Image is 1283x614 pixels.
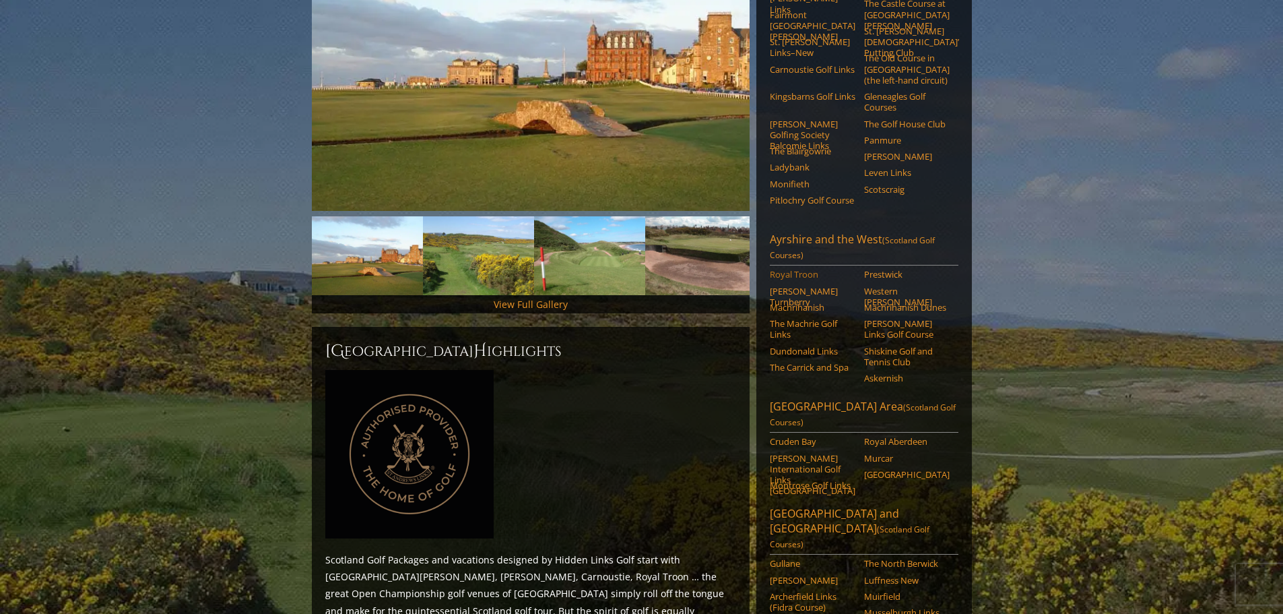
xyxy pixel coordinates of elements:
[770,146,855,156] a: The Blairgowrie
[864,184,950,195] a: Scotscraig
[770,318,855,340] a: The Machrie Golf Links
[864,119,950,129] a: The Golf House Club
[770,480,855,491] a: Montrose Golf Links
[770,506,958,555] a: [GEOGRAPHIC_DATA] and [GEOGRAPHIC_DATA](Scotland Golf Courses)
[864,469,950,480] a: [GEOGRAPHIC_DATA]
[770,558,855,569] a: Gullane
[770,399,958,433] a: [GEOGRAPHIC_DATA] Area(Scotland Golf Courses)
[864,373,950,383] a: Askernish
[770,232,958,266] a: Ayrshire and the West(Scotland Golf Courses)
[864,453,950,464] a: Murcar
[770,402,956,428] span: (Scotland Golf Courses)
[864,269,950,280] a: Prestwick
[770,9,855,42] a: Fairmont [GEOGRAPHIC_DATA][PERSON_NAME]
[864,167,950,178] a: Leven Links
[770,235,935,261] span: (Scotland Golf Courses)
[770,64,855,75] a: Carnoustie Golf Links
[864,591,950,602] a: Muirfield
[864,53,950,86] a: The Old Course in [GEOGRAPHIC_DATA] (the left-hand circuit)
[864,318,950,340] a: [PERSON_NAME] Links Golf Course
[864,135,950,146] a: Panmure
[770,591,855,613] a: Archerfield Links (Fidra Course)
[770,195,855,206] a: Pitlochry Golf Course
[473,340,487,362] span: H
[864,151,950,162] a: [PERSON_NAME]
[770,575,855,586] a: [PERSON_NAME]
[770,119,855,152] a: [PERSON_NAME] Golfing Society Balcomie Links
[770,362,855,373] a: The Carrick and Spa
[864,286,950,308] a: Western [PERSON_NAME]
[770,162,855,173] a: Ladybank
[325,340,736,362] h2: [GEOGRAPHIC_DATA] ighlights
[494,298,568,311] a: View Full Gallery
[770,36,855,59] a: St. [PERSON_NAME] Links–New
[864,26,950,59] a: St. [PERSON_NAME] [DEMOGRAPHIC_DATA]’ Putting Club
[770,436,855,447] a: Cruden Bay
[864,302,950,313] a: Machrihanish Dunes
[770,269,855,280] a: Royal Troon
[770,453,855,497] a: [PERSON_NAME] International Golf Links [GEOGRAPHIC_DATA]
[770,302,855,313] a: Machrihanish
[864,91,950,113] a: Gleneagles Golf Courses
[864,558,950,569] a: The North Berwick
[864,346,950,368] a: Shiskine Golf and Tennis Club
[864,436,950,447] a: Royal Aberdeen
[770,346,855,357] a: Dundonald Links
[864,575,950,586] a: Luffness New
[770,524,929,550] span: (Scotland Golf Courses)
[770,286,855,308] a: [PERSON_NAME] Turnberry
[770,179,855,189] a: Monifieth
[770,91,855,102] a: Kingsbarns Golf Links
